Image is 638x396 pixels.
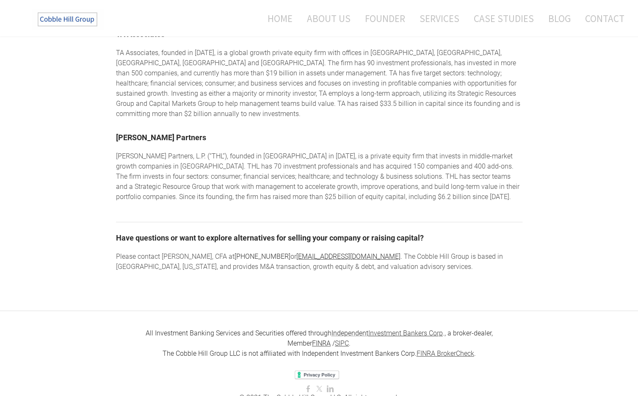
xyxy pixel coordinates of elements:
[305,385,312,393] a: Facebook
[359,7,412,30] a: Founder
[295,371,343,380] iframe: Privacy Policy
[331,329,368,337] font: Independent
[327,385,334,393] a: Linkedin
[579,7,624,30] a: Contact
[331,329,445,337] a: IndependentInvestment Bankers Corp.
[542,7,577,30] a: Blog
[163,349,417,357] font: The Cobble Hill Group LLC is not affiliated with Independent Investment Bankers Corp.
[116,133,206,142] a: [PERSON_NAME] Partners
[116,151,522,202] div: [PERSON_NAME] Partners, L.P. (“THL”), founded in [GEOGRAPHIC_DATA] in [DATE], is a private equity...
[116,48,522,119] div: TA Associates, founded in [DATE], is a global growth private equity firm with offices in [GEOGRAP...
[116,252,522,272] div: Please contact [PERSON_NAME], CFA at or . The Cobble Hill Group is based in [GEOGRAPHIC_DATA], [U...
[116,233,424,242] font: Have questions or want to explore alternatives for selling your company or raising capital?
[312,339,331,347] a: FINRA
[301,7,357,30] a: About Us
[368,329,445,337] font: .
[417,349,474,357] a: FINRA BrokerCheck
[32,9,104,30] img: The Cobble Hill Group LLC
[335,339,349,347] a: SIPC
[146,329,331,337] font: All Investment Banking Services and Securities offered through
[368,329,443,337] u: Investment Bankers Corp
[255,7,299,30] a: Home
[413,7,466,30] a: Services
[316,385,323,393] a: Twitter
[296,252,400,260] a: [EMAIL_ADDRESS][DOMAIN_NAME]
[467,7,540,30] a: Case Studies
[116,30,165,39] a: TA Associates
[349,339,351,347] font: .
[332,339,335,347] font: /
[474,349,476,357] font: .
[235,252,290,260] a: [PHONE_NUMBER]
